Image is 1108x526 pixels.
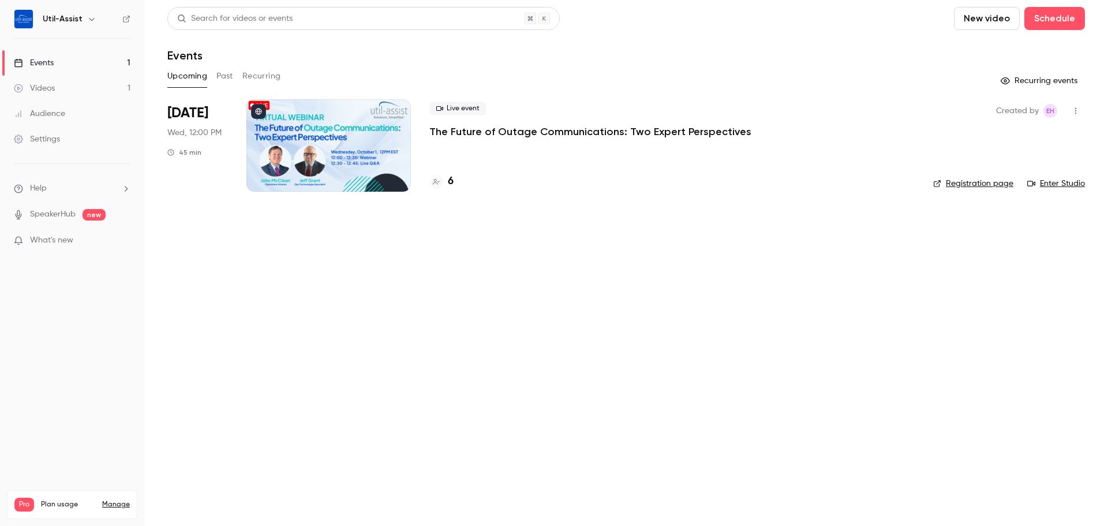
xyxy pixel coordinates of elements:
span: Live event [429,102,486,115]
div: Search for videos or events [177,13,293,25]
div: Events [14,57,54,69]
span: What's new [30,234,73,247]
h6: Util-Assist [43,13,83,25]
button: Past [216,67,233,85]
li: help-dropdown-opener [14,182,130,195]
a: Manage [102,500,130,509]
div: Videos [14,83,55,94]
a: 6 [429,174,454,189]
a: The Future of Outage Communications: Two Expert Perspectives [429,125,751,139]
span: Help [30,182,47,195]
span: Created by [996,104,1039,118]
button: Upcoming [167,67,207,85]
a: Enter Studio [1027,178,1085,189]
div: Audience [14,108,65,120]
div: 45 min [167,148,201,157]
span: new [83,209,106,221]
span: [DATE] [167,104,208,122]
div: Settings [14,133,60,145]
a: SpeakerHub [30,208,76,221]
span: Emily Henderson [1043,104,1057,118]
span: Pro [14,498,34,512]
span: EH [1046,104,1054,118]
button: New video [954,7,1020,30]
img: Util-Assist [14,10,33,28]
h1: Events [167,49,203,62]
button: Schedule [1024,7,1085,30]
h4: 6 [448,174,454,189]
span: Wed, 12:00 PM [167,127,222,139]
span: Plan usage [41,500,95,509]
button: Recurring events [995,72,1085,90]
a: Registration page [933,178,1013,189]
div: Oct 1 Wed, 12:00 PM (America/Toronto) [167,99,228,192]
button: Recurring [242,67,281,85]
